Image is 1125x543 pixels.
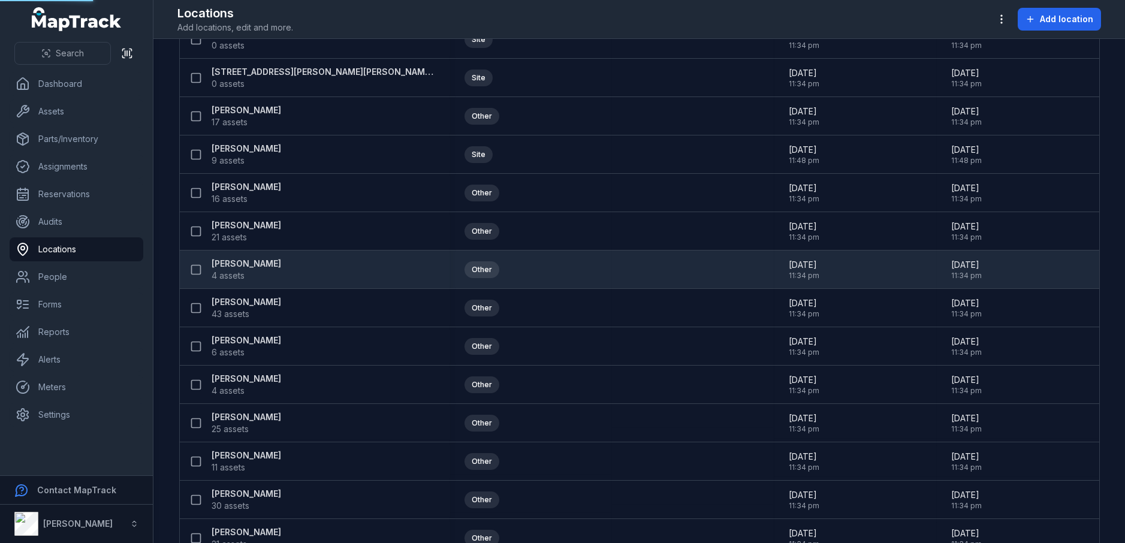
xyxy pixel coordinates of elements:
[43,518,113,529] strong: [PERSON_NAME]
[212,423,249,435] span: 25 assets
[212,219,282,231] strong: [PERSON_NAME]
[789,309,819,319] span: 11:34 pm
[212,78,245,90] span: 0 assets
[951,41,982,50] span: 11:34 pm
[789,182,819,194] span: [DATE]
[789,451,819,472] time: 14/09/2025, 11:34:39 pm
[177,22,293,34] span: Add locations, edit and more.
[951,374,982,386] span: [DATE]
[212,181,282,193] strong: [PERSON_NAME]
[212,66,436,78] strong: [STREET_ADDRESS][PERSON_NAME][PERSON_NAME][PERSON_NAME]
[212,155,245,167] span: 9 assets
[951,271,982,280] span: 11:34 pm
[212,40,245,52] span: 0 assets
[212,104,282,116] strong: [PERSON_NAME]
[951,117,982,127] span: 11:34 pm
[789,156,819,165] span: 11:48 pm
[465,338,499,355] div: Other
[789,182,819,204] time: 14/09/2025, 11:34:39 pm
[789,412,819,434] time: 14/09/2025, 11:34:39 pm
[465,376,499,393] div: Other
[10,72,143,96] a: Dashboard
[951,336,982,348] span: [DATE]
[212,116,248,128] span: 17 assets
[465,453,499,470] div: Other
[789,41,819,50] span: 11:34 pm
[951,156,982,165] span: 11:48 pm
[789,29,819,50] time: 14/09/2025, 11:34:39 pm
[951,144,982,156] span: [DATE]
[951,105,982,117] span: [DATE]
[951,182,982,194] span: [DATE]
[789,221,819,242] time: 14/09/2025, 11:34:39 pm
[951,348,982,357] span: 11:34 pm
[212,334,282,346] strong: [PERSON_NAME]
[951,221,982,242] time: 14/09/2025, 11:34:39 pm
[951,233,982,242] span: 11:34 pm
[951,451,982,472] time: 14/09/2025, 11:34:39 pm
[212,193,248,205] span: 16 assets
[789,105,819,117] span: [DATE]
[951,194,982,204] span: 11:34 pm
[789,489,819,511] time: 14/09/2025, 11:34:39 pm
[212,346,245,358] span: 6 assets
[10,265,143,289] a: People
[789,144,819,156] span: [DATE]
[212,411,282,435] a: [PERSON_NAME]25 assets
[32,7,122,31] a: MapTrack
[951,144,982,165] time: 14/09/2025, 11:48:58 pm
[1040,13,1093,25] span: Add location
[789,424,819,434] span: 11:34 pm
[212,296,282,308] strong: [PERSON_NAME]
[951,297,982,309] span: [DATE]
[465,491,499,508] div: Other
[951,79,982,89] span: 11:34 pm
[951,451,982,463] span: [DATE]
[212,28,302,52] a: 800 [PERSON_NAME]0 assets
[951,336,982,357] time: 14/09/2025, 11:34:39 pm
[789,144,819,165] time: 14/09/2025, 11:48:58 pm
[951,259,982,280] time: 14/09/2025, 11:34:39 pm
[951,67,982,79] span: [DATE]
[56,47,84,59] span: Search
[789,451,819,463] span: [DATE]
[10,375,143,399] a: Meters
[789,527,819,539] span: [DATE]
[951,527,982,539] span: [DATE]
[212,411,282,423] strong: [PERSON_NAME]
[789,67,819,89] time: 14/09/2025, 11:34:39 pm
[789,259,819,271] span: [DATE]
[789,374,819,386] span: [DATE]
[212,258,282,270] strong: [PERSON_NAME]
[10,320,143,344] a: Reports
[212,231,248,243] span: 21 assets
[212,296,282,320] a: [PERSON_NAME]43 assets
[789,336,819,357] time: 14/09/2025, 11:34:39 pm
[177,5,293,22] h2: Locations
[212,143,282,155] strong: [PERSON_NAME]
[212,373,282,385] strong: [PERSON_NAME]
[951,221,982,233] span: [DATE]
[212,181,282,205] a: [PERSON_NAME]16 assets
[10,99,143,123] a: Assets
[465,31,493,48] div: Site
[212,450,282,461] strong: [PERSON_NAME]
[10,292,143,316] a: Forms
[465,146,493,163] div: Site
[951,463,982,472] span: 11:34 pm
[465,108,499,125] div: Other
[951,386,982,396] span: 11:34 pm
[212,258,282,282] a: [PERSON_NAME]4 assets
[789,67,819,79] span: [DATE]
[10,182,143,206] a: Reservations
[10,155,143,179] a: Assignments
[789,297,819,309] span: [DATE]
[14,42,111,65] button: Search
[789,412,819,424] span: [DATE]
[789,117,819,127] span: 11:34 pm
[212,308,250,320] span: 43 assets
[789,194,819,204] span: 11:34 pm
[1018,8,1101,31] button: Add location
[37,485,116,495] strong: Contact MapTrack
[10,127,143,151] a: Parts/Inventory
